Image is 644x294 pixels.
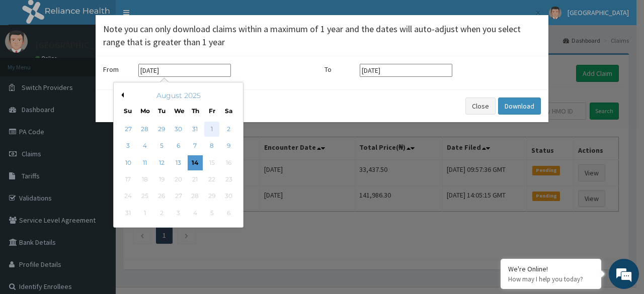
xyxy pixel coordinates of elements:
[204,206,219,221] div: Not available Friday, September 5th, 2025
[171,122,186,137] div: Choose Wednesday, July 30th, 2025
[138,64,231,77] input: Select start date
[118,90,239,101] div: August 2025
[154,189,169,204] div: Not available Tuesday, August 26th, 2025
[188,122,203,137] div: Choose Thursday, July 31st, 2025
[154,155,169,170] div: Choose Tuesday, August 12th, 2025
[5,191,192,226] textarea: Type your message and hit 'Enter'
[137,189,152,204] div: Not available Monday, August 25th, 2025
[165,5,189,29] div: Minimize live chat window
[465,97,496,115] button: Close
[121,122,136,137] div: Choose Sunday, July 27th, 2025
[360,64,452,77] input: Select end date
[325,64,355,74] label: To
[171,139,186,154] div: Choose Wednesday, August 6th, 2025
[508,264,594,273] div: We're Online!
[208,107,216,115] div: Fr
[204,139,219,154] div: Choose Friday, August 8th, 2025
[171,172,186,187] div: Not available Wednesday, August 20th, 2025
[121,139,136,154] div: Choose Sunday, August 3rd, 2025
[124,107,132,115] div: Su
[103,23,541,48] h4: Note you can only download claims within a maximum of 1 year and the dates will auto-adjust when ...
[121,155,136,170] div: Choose Sunday, August 10th, 2025
[171,189,186,204] div: Not available Wednesday, August 27th, 2025
[221,172,236,187] div: Not available Saturday, August 23rd, 2025
[58,85,139,186] span: We're online!
[535,6,541,20] span: ×
[204,155,219,170] div: Not available Friday, August 15th, 2025
[224,107,233,115] div: Sa
[121,172,136,187] div: Not available Sunday, August 17th, 2025
[121,189,136,204] div: Not available Sunday, August 24th, 2025
[154,172,169,187] div: Not available Tuesday, August 19th, 2025
[204,189,219,204] div: Not available Friday, August 29th, 2025
[157,107,166,115] div: Tu
[137,155,152,170] div: Choose Monday, August 11th, 2025
[221,139,236,154] div: Choose Saturday, August 9th, 2025
[171,155,186,170] div: Choose Wednesday, August 13th, 2025
[204,172,219,187] div: Not available Friday, August 22nd, 2025
[119,92,124,97] button: Previous Month
[137,206,152,221] div: Not available Monday, September 1st, 2025
[191,107,200,115] div: Th
[137,172,152,187] div: Not available Monday, August 18th, 2025
[498,97,541,115] button: Download
[188,189,203,204] div: Not available Thursday, August 28th, 2025
[188,172,203,187] div: Not available Thursday, August 21st, 2025
[103,64,133,74] label: From
[221,122,236,137] div: Choose Saturday, August 2nd, 2025
[188,206,203,221] div: Not available Thursday, September 4th, 2025
[534,8,541,18] button: Close
[221,206,236,221] div: Not available Saturday, September 6th, 2025
[188,139,203,154] div: Choose Thursday, August 7th, 2025
[121,206,136,221] div: Not available Sunday, August 31st, 2025
[140,107,149,115] div: Mo
[188,155,203,170] div: Choose Thursday, August 14th, 2025
[154,206,169,221] div: Not available Tuesday, September 2nd, 2025
[52,56,169,69] div: Chat with us now
[154,122,169,137] div: Choose Tuesday, July 29th, 2025
[204,122,219,137] div: Choose Friday, August 1st, 2025
[154,139,169,154] div: Choose Tuesday, August 5th, 2025
[171,206,186,221] div: Not available Wednesday, September 3rd, 2025
[508,275,594,283] p: How may I help you today?
[137,122,152,137] div: Choose Monday, July 28th, 2025
[120,121,237,222] div: month 2025-08
[19,50,41,75] img: d_794563401_company_1708531726252_794563401
[221,155,236,170] div: Not available Saturday, August 16th, 2025
[137,139,152,154] div: Choose Monday, August 4th, 2025
[174,107,183,115] div: We
[221,189,236,204] div: Not available Saturday, August 30th, 2025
